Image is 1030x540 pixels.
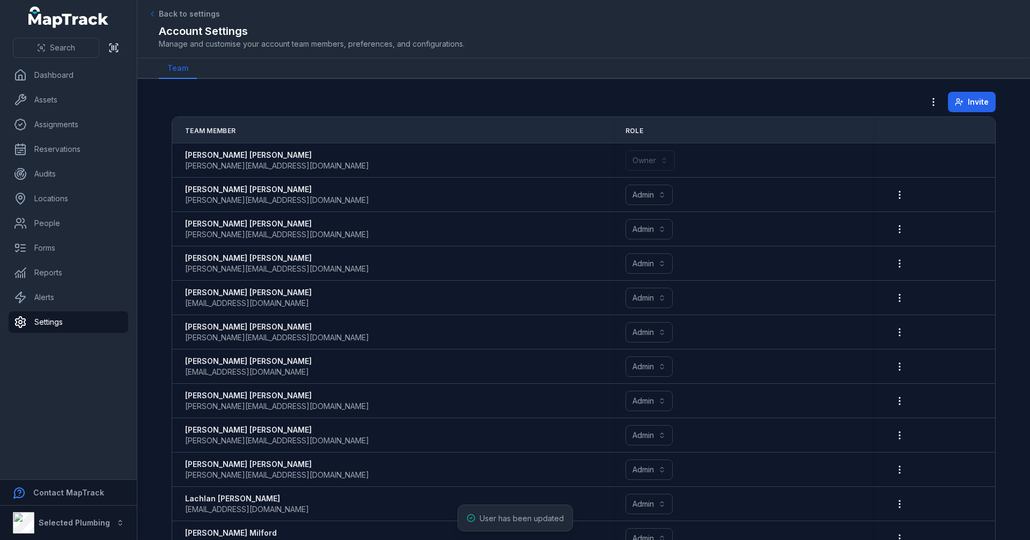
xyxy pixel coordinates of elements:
[185,356,312,367] strong: [PERSON_NAME] [PERSON_NAME]
[159,9,220,19] span: Back to settings
[185,390,369,401] strong: [PERSON_NAME] [PERSON_NAME]
[626,425,673,446] button: Admin
[185,127,236,135] span: Team Member
[948,92,996,112] button: Invite
[28,6,109,28] a: MapTrack
[185,322,369,332] strong: [PERSON_NAME] [PERSON_NAME]
[185,367,309,377] span: [EMAIL_ADDRESS][DOMAIN_NAME]
[9,237,128,259] a: Forms
[9,138,128,160] a: Reservations
[185,229,369,240] span: [PERSON_NAME][EMAIL_ADDRESS][DOMAIN_NAME]
[185,459,369,470] strong: [PERSON_NAME] [PERSON_NAME]
[13,38,99,58] button: Search
[185,160,369,171] span: [PERSON_NAME][EMAIL_ADDRESS][DOMAIN_NAME]
[9,287,128,308] a: Alerts
[185,435,369,446] span: [PERSON_NAME][EMAIL_ADDRESS][DOMAIN_NAME]
[9,114,128,135] a: Assignments
[33,488,104,497] strong: Contact MapTrack
[185,218,369,229] strong: [PERSON_NAME] [PERSON_NAME]
[39,518,110,527] strong: Selected Plumbing
[626,391,673,411] button: Admin
[159,59,197,79] a: Team
[159,24,1009,39] h2: Account Settings
[185,332,369,343] span: [PERSON_NAME][EMAIL_ADDRESS][DOMAIN_NAME]
[185,425,369,435] strong: [PERSON_NAME] [PERSON_NAME]
[148,9,220,19] a: Back to settings
[626,127,643,135] span: Role
[968,97,989,107] span: Invite
[626,322,673,342] button: Admin
[50,42,75,53] span: Search
[9,213,128,234] a: People
[626,494,673,514] button: Admin
[626,288,673,308] button: Admin
[9,89,128,111] a: Assets
[185,253,369,264] strong: [PERSON_NAME] [PERSON_NAME]
[626,253,673,274] button: Admin
[185,287,312,298] strong: [PERSON_NAME] [PERSON_NAME]
[9,311,128,333] a: Settings
[185,504,309,515] span: [EMAIL_ADDRESS][DOMAIN_NAME]
[9,163,128,185] a: Audits
[185,150,369,160] strong: [PERSON_NAME] [PERSON_NAME]
[185,470,369,480] span: [PERSON_NAME][EMAIL_ADDRESS][DOMAIN_NAME]
[185,264,369,274] span: [PERSON_NAME][EMAIL_ADDRESS][DOMAIN_NAME]
[185,493,309,504] strong: Lachlan [PERSON_NAME]
[185,401,369,412] span: [PERSON_NAME][EMAIL_ADDRESS][DOMAIN_NAME]
[185,184,369,195] strong: [PERSON_NAME] [PERSON_NAME]
[9,64,128,86] a: Dashboard
[626,356,673,377] button: Admin
[626,219,673,239] button: Admin
[626,185,673,205] button: Admin
[185,528,369,538] strong: [PERSON_NAME] Milford
[159,39,1009,49] span: Manage and customise your account team members, preferences, and configurations.
[9,188,128,209] a: Locations
[9,262,128,283] a: Reports
[626,459,673,480] button: Admin
[480,514,564,523] span: User has been updated
[185,298,309,309] span: [EMAIL_ADDRESS][DOMAIN_NAME]
[185,195,369,206] span: [PERSON_NAME][EMAIL_ADDRESS][DOMAIN_NAME]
